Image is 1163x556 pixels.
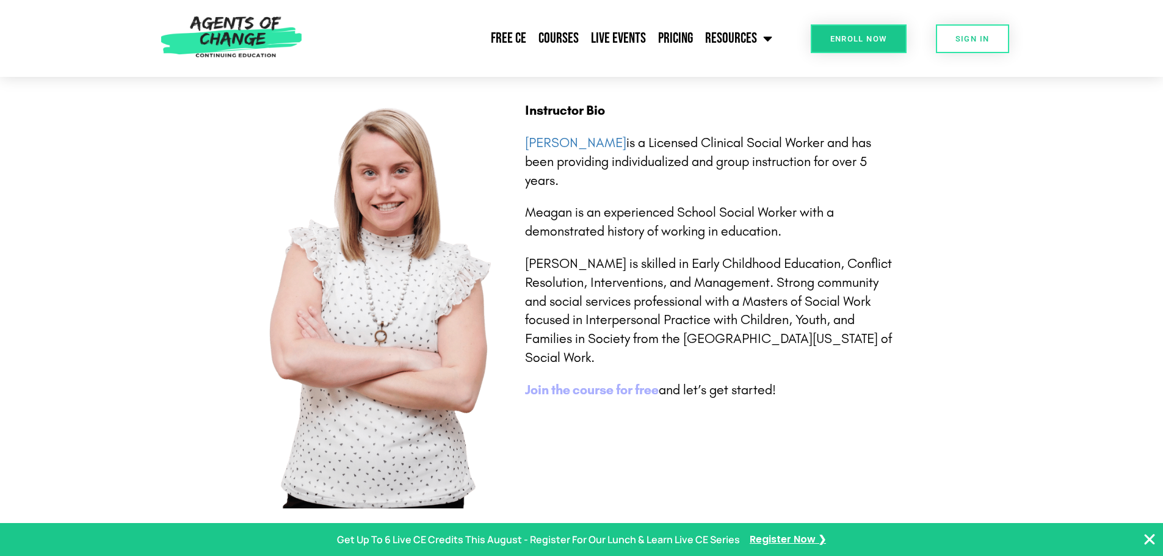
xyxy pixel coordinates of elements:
p: is a Licensed Clinical Social Worker and has been providing individualized and group instruction ... [525,134,894,190]
nav: Menu [308,23,778,54]
a: Enroll Now [811,24,907,53]
p: Meagan is an experienced School Social Worker with a demonstrated history of working in education. [525,203,894,241]
a: Join the course for free [525,382,659,398]
a: Courses [532,23,585,54]
p: Get Up To 6 Live CE Credits This August - Register For Our Lunch & Learn Live CE Series [337,531,740,549]
a: SIGN IN [936,24,1009,53]
span: Enroll Now [830,35,887,43]
a: Free CE [485,23,532,54]
button: Close Banner [1142,532,1157,547]
a: Live Events [585,23,652,54]
p: [PERSON_NAME] is skilled in Early Childhood Education, Conflict Resolution, Interventions, and Ma... [525,255,894,367]
a: Resources [699,23,778,54]
a: Pricing [652,23,699,54]
a: [PERSON_NAME] [525,135,626,151]
b: Instructor Bio [525,103,605,118]
p: and let’s get started! [525,381,894,400]
span: SIGN IN [955,35,990,43]
a: Register Now ❯ [750,531,826,549]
